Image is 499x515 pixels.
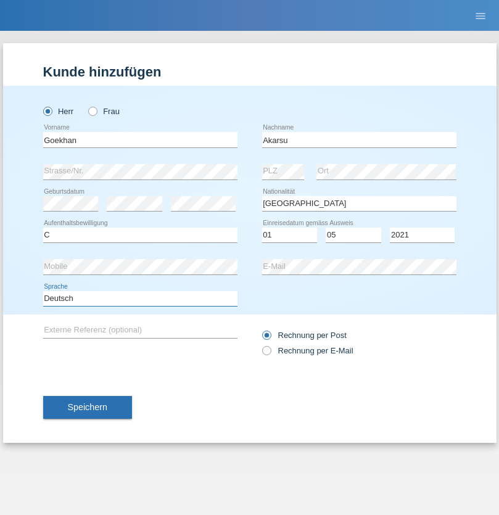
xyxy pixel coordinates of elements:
[43,107,74,116] label: Herr
[262,346,270,361] input: Rechnung per E-Mail
[88,107,120,116] label: Frau
[43,107,51,115] input: Herr
[43,64,456,80] h1: Kunde hinzufügen
[68,402,107,412] span: Speichern
[88,107,96,115] input: Frau
[474,10,487,22] i: menu
[262,331,270,346] input: Rechnung per Post
[468,12,493,19] a: menu
[43,396,132,419] button: Speichern
[262,331,347,340] label: Rechnung per Post
[262,346,353,355] label: Rechnung per E-Mail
